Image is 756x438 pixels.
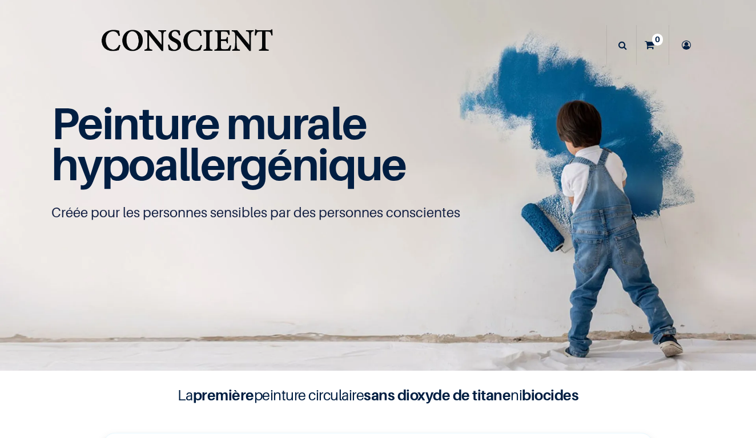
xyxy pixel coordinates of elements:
[51,137,406,190] span: hypoallergénique
[652,34,663,45] sup: 0
[637,25,669,65] a: 0
[193,386,254,404] b: première
[150,384,606,406] h4: La peinture circulaire ni
[51,204,705,222] p: Créée pour les personnes sensibles par des personnes conscientes
[51,96,366,149] span: Peinture murale
[364,386,510,404] b: sans dioxyde de titane
[99,23,275,68] img: Conscient
[99,23,275,68] a: Logo of Conscient
[522,386,578,404] b: biocides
